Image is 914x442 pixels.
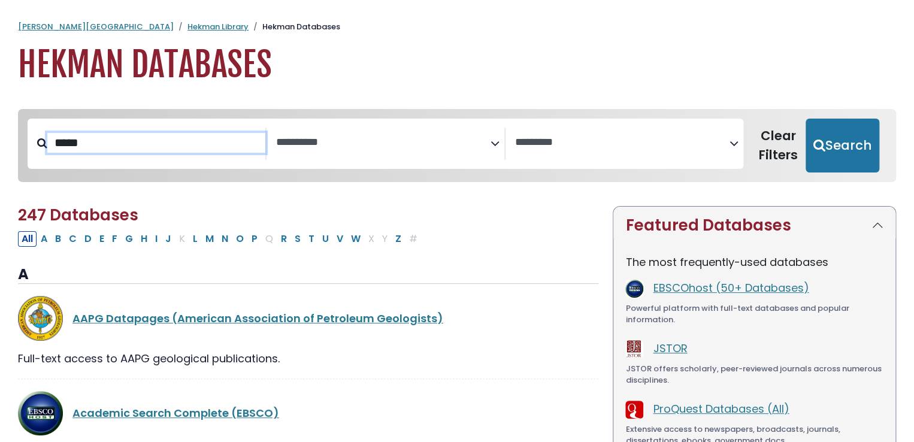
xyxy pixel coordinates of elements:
button: All [18,231,37,247]
div: Alpha-list to filter by first letter of database name [18,231,422,246]
button: Clear Filters [750,119,806,172]
button: Filter Results I [152,231,161,247]
textarea: Search [276,137,491,149]
button: Filter Results R [277,231,290,247]
div: Full-text access to AAPG geological publications. [18,350,598,367]
button: Submit for Search Results [806,119,879,172]
button: Filter Results B [52,231,65,247]
nav: Search filters [18,109,896,182]
a: JSTOR [653,341,687,356]
a: ProQuest Databases (All) [653,401,789,416]
span: 247 Databases [18,204,138,226]
div: JSTOR offers scholarly, peer-reviewed journals across numerous disciplines. [625,363,883,386]
button: Filter Results U [319,231,332,247]
button: Filter Results J [162,231,175,247]
button: Filter Results P [248,231,261,247]
button: Filter Results D [81,231,95,247]
button: Filter Results Z [392,231,405,247]
button: Filter Results N [218,231,232,247]
button: Filter Results T [305,231,318,247]
button: Filter Results C [65,231,80,247]
h1: Hekman Databases [18,45,896,85]
button: Filter Results L [189,231,201,247]
button: Filter Results G [122,231,137,247]
h3: A [18,266,598,284]
button: Filter Results W [347,231,364,247]
a: Hekman Library [187,21,249,32]
a: [PERSON_NAME][GEOGRAPHIC_DATA] [18,21,174,32]
button: Filter Results V [333,231,347,247]
div: Powerful platform with full-text databases and popular information. [625,302,883,326]
button: Filter Results A [37,231,51,247]
textarea: Search [515,137,730,149]
p: The most frequently-used databases [625,254,883,270]
button: Filter Results O [232,231,247,247]
a: EBSCOhost (50+ Databases) [653,280,809,295]
li: Hekman Databases [249,21,340,33]
nav: breadcrumb [18,21,896,33]
button: Filter Results S [291,231,304,247]
button: Filter Results E [96,231,108,247]
a: AAPG Datapages (American Association of Petroleum Geologists) [72,311,443,326]
button: Filter Results H [137,231,151,247]
button: Filter Results F [108,231,121,247]
button: Featured Databases [613,207,895,244]
button: Filter Results M [202,231,217,247]
input: Search database by title or keyword [47,133,265,153]
a: Academic Search Complete (EBSCO) [72,405,279,420]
